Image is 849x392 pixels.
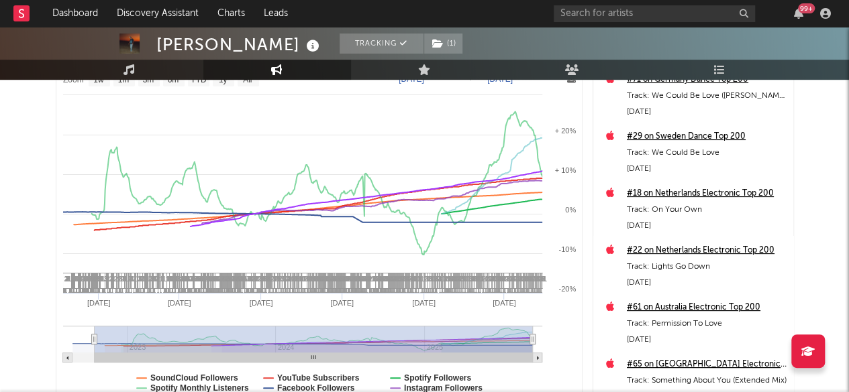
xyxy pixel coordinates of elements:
span: 1 [149,275,153,283]
span: 2 [509,275,513,283]
button: 99+ [794,8,803,19]
div: Track: Something About You (Extended Mix) [627,373,787,389]
span: 4 [387,275,391,283]
span: 4 [528,275,532,283]
text: [DATE] [412,299,436,307]
button: (1) [424,34,462,54]
span: 2 [71,275,75,283]
div: [DATE] [627,332,787,348]
text: -20% [558,285,576,293]
button: Tracking [340,34,423,54]
div: [DATE] [627,218,787,234]
span: 1 [162,275,166,283]
span: 4 [362,275,366,283]
span: 10 [295,275,303,283]
text: -10% [558,245,576,253]
text: [DATE] [87,299,110,307]
text: [DATE] [167,299,191,307]
div: Track: We Could Be Love [627,145,787,161]
span: 16 [240,275,248,283]
span: 11 [249,275,257,283]
span: 4 [221,275,226,283]
text: [DATE] [330,299,354,307]
span: 2 [270,275,274,283]
span: 4 [333,275,337,283]
span: 1 [423,275,427,283]
span: 4 [354,275,358,283]
a: #22 on Netherlands Electronic Top 200 [627,243,787,259]
span: 1 [180,275,184,283]
span: 4 [307,275,311,283]
span: 11 [208,275,216,283]
span: 4 [317,275,321,283]
text: [DATE] [249,299,272,307]
span: 4 [330,275,334,283]
text: [DATE] [493,299,516,307]
div: 99 + [798,3,815,13]
span: 19 [364,275,372,283]
span: 1 [166,275,170,283]
span: 4 [332,275,336,283]
text: + 20% [554,127,576,135]
span: 4 [409,275,413,283]
input: Search for artists [554,5,755,22]
span: 1 [136,275,140,283]
a: #18 on Netherlands Electronic Top 200 [627,186,787,202]
a: #61 on Australia Electronic Top 200 [627,300,787,316]
span: 22 [189,275,197,283]
span: 4 [485,275,489,283]
text: Spotify Followers [403,373,470,383]
span: 4 [75,275,79,283]
div: [PERSON_NAME] [156,34,323,56]
div: [DATE] [627,104,787,120]
span: 2 [109,275,113,283]
span: 22 [377,275,385,283]
span: 1 [371,275,375,283]
a: #29 on Sweden Dance Top 200 [627,129,787,145]
text: SoundCloud Followers [150,373,238,383]
span: 4 [205,275,209,283]
span: 4 [168,275,172,283]
span: 1 [160,275,164,283]
span: 4 [196,275,200,283]
div: Track: On Your Own [627,202,787,218]
span: 26 [181,275,189,283]
span: 3 [246,275,250,283]
span: 4 [320,275,324,283]
span: 4 [197,275,201,283]
span: 1 [117,275,121,283]
span: 4 [223,275,227,283]
span: 24 [377,275,385,283]
span: 15 [497,275,505,283]
span: 2 [64,275,68,283]
span: 4 [236,275,240,283]
span: 1 [442,275,446,283]
div: [DATE] [627,275,787,291]
text: + 10% [554,166,576,174]
span: 4 [291,275,295,283]
span: ( 1 ) [423,34,463,54]
text: YouTube Subscribers [277,373,359,383]
span: 1 [128,275,132,283]
a: #71 on Germany Dance Top 200 [627,72,787,88]
span: 4 [87,275,91,283]
span: 3 [104,275,108,283]
text: 0% [565,206,576,214]
span: 4 [207,275,211,283]
a: #65 on [GEOGRAPHIC_DATA] Electronic Top 200 [627,356,787,373]
div: Track: Permission To Love [627,316,787,332]
div: Track: We Could Be Love ([PERSON_NAME] Remix) [627,88,787,104]
span: 4 [236,275,240,283]
span: 14 [354,275,362,283]
span: 11 [93,275,101,283]
span: 4 [248,275,252,283]
div: Track: Lights Go Down [627,259,787,275]
span: 11 [339,275,347,283]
